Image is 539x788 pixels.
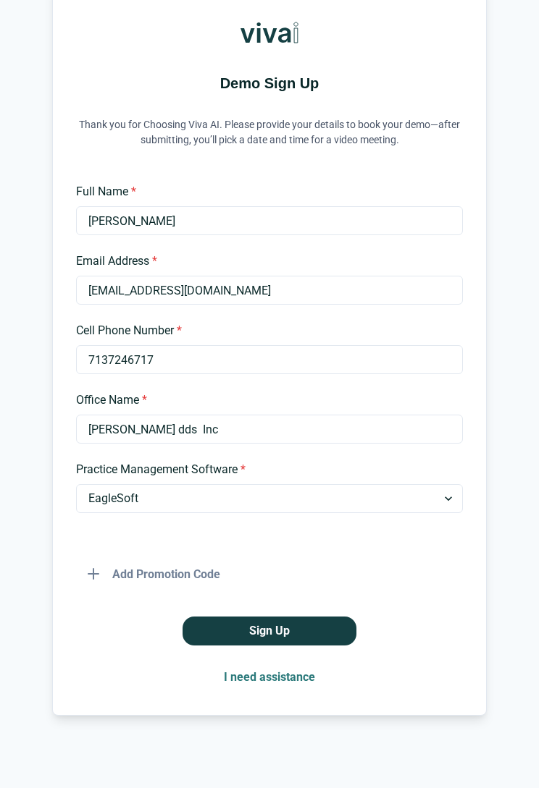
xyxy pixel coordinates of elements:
[76,183,454,200] label: Full Name
[212,663,327,692] button: I need assistance
[76,559,232,588] button: Add Promotion Code
[76,391,454,409] label: Office Name
[76,73,463,93] h1: Demo Sign Up
[76,322,454,339] label: Cell Phone Number
[76,99,463,166] p: Thank you for Choosing Viva AI. Please provide your details to book your demo—after submitting, y...
[76,253,454,270] label: Email Address
[76,415,463,444] input: Type your office name and address
[76,461,454,478] label: Practice Management Software
[241,4,298,62] img: Viva AI Logo
[183,617,356,645] button: Sign Up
